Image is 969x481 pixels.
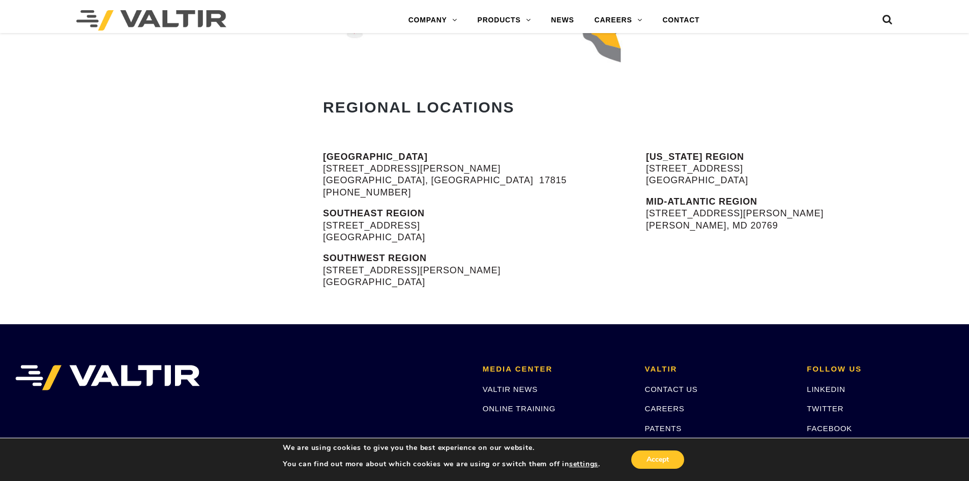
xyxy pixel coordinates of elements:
p: [STREET_ADDRESS] [GEOGRAPHIC_DATA] [646,151,969,187]
a: COMPANY [398,10,467,31]
a: CAREERS [645,404,685,413]
a: CONTACT [652,10,710,31]
a: VALTIR NEWS [483,385,538,393]
h2: MEDIA CENTER [483,365,630,374]
img: VALTIR [15,365,200,390]
a: LINKEDIN [807,385,845,393]
p: [STREET_ADDRESS][PERSON_NAME] [GEOGRAPHIC_DATA], [GEOGRAPHIC_DATA] 17815 [PHONE_NUMBER] [323,151,595,199]
h2: VALTIR [645,365,792,374]
a: CAREERS [584,10,653,31]
p: [STREET_ADDRESS][PERSON_NAME] [PERSON_NAME], MD 20769 [646,196,969,232]
a: ONLINE TRAINING [483,404,555,413]
h2: FOLLOW US [807,365,954,374]
p: You can find out more about which cookies we are using or switch them off in . [283,460,600,469]
strong: [GEOGRAPHIC_DATA] [323,152,428,162]
strong: [US_STATE] REGION [646,152,744,162]
a: PRODUCTS [467,10,541,31]
strong: SOUTHWEST REGION [323,253,427,263]
a: PATENTS [645,424,682,433]
a: TWITTER [807,404,843,413]
strong: MID-ATLANTIC REGION [646,196,757,207]
a: FACEBOOK [807,424,852,433]
a: NEWS [541,10,584,31]
strong: SOUTHEAST REGION [323,208,425,218]
button: settings [569,460,598,469]
strong: REGIONAL LOCATIONS [323,99,515,116]
p: We are using cookies to give you the best experience on our website. [283,443,600,452]
a: CONTACT US [645,385,698,393]
p: [STREET_ADDRESS] [GEOGRAPHIC_DATA] [323,208,595,243]
p: [STREET_ADDRESS][PERSON_NAME] [GEOGRAPHIC_DATA] [323,252,595,288]
img: Valtir [76,10,226,31]
button: Accept [631,450,684,469]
